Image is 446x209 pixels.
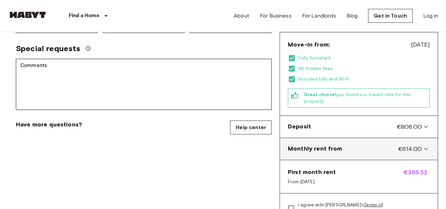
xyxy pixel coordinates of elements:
[411,40,430,49] span: [DATE]
[283,141,435,157] div: Monthly rent from€614.00
[86,46,91,51] svg: We'll do our best to accommodate your request, but please note we can't guarantee it will be poss...
[234,12,249,20] a: About
[16,121,82,128] span: Have more questions?
[230,121,272,134] a: Help center
[288,168,336,176] span: First month rent
[368,9,413,23] a: Get in Touch
[260,12,292,20] a: For Business
[302,12,336,20] a: For Landlords
[298,76,430,83] span: Included bills and Wi-Fi
[288,179,336,185] span: From [DATE]
[398,145,422,153] span: €614.00
[16,59,272,110] div: Comments
[304,92,336,97] b: Great choice!
[347,12,358,20] a: Blog
[397,122,422,131] span: €808.00
[403,168,430,185] span: €356.52
[288,145,342,153] span: Monthly rent from
[8,12,48,18] img: Habyt
[288,41,330,49] span: Move-in from:
[283,119,435,135] div: Deposit€808.00
[423,12,438,20] a: Log in
[304,91,427,105] span: you found our lowest rate for this property
[69,12,99,20] p: Find a Home
[298,65,430,72] span: No hidden fees
[288,122,311,131] span: Deposit
[298,55,430,61] span: Fully furnished
[16,44,80,53] span: Special requests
